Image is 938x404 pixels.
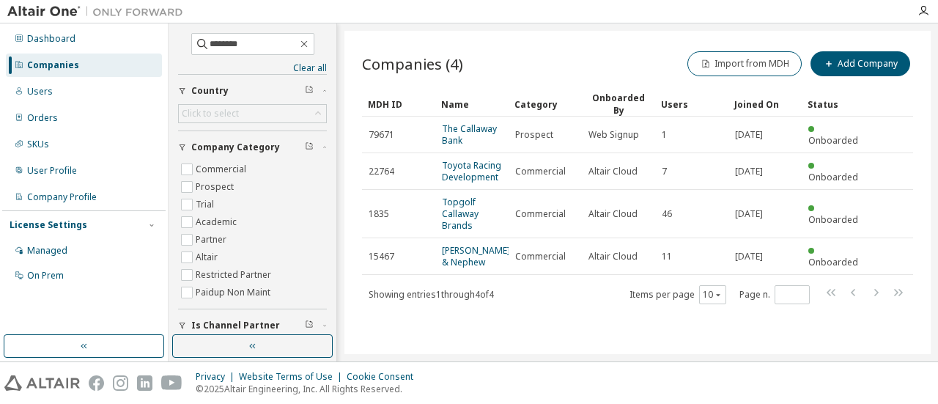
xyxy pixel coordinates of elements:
button: Import from MDH [687,51,802,76]
span: Clear filter [305,320,314,331]
span: 79671 [369,129,394,141]
div: Users [661,92,723,116]
button: 10 [703,289,723,301]
span: 1 [662,129,667,141]
span: [DATE] [735,166,763,177]
label: Commercial [196,161,249,178]
span: Onboarded [808,171,858,183]
span: Clear filter [305,85,314,97]
span: Altair Cloud [588,208,638,220]
span: 46 [662,208,672,220]
img: linkedin.svg [137,375,152,391]
span: Commercial [515,251,566,262]
a: Topgolf Callaway Brands [442,196,479,232]
span: Onboarded [808,134,858,147]
div: Category [514,92,576,116]
a: Toyota Racing Development [442,159,501,183]
span: Page n. [739,285,810,304]
button: Company Category [178,131,327,164]
div: SKUs [27,139,49,150]
img: Altair One [7,4,191,19]
img: youtube.svg [161,375,182,391]
span: Web Signup [588,129,639,141]
img: facebook.svg [89,375,104,391]
span: Company Category [191,142,280,153]
span: 1835 [369,208,389,220]
label: Prospect [196,178,237,196]
label: Paidup Non Maint [196,284,273,301]
span: Items per page [629,285,726,304]
div: Click to select [179,105,326,122]
span: Prospect [515,129,553,141]
div: Companies [27,59,79,71]
span: [DATE] [735,208,763,220]
span: Altair Cloud [588,251,638,262]
img: instagram.svg [113,375,128,391]
span: Onboarded [808,213,858,226]
span: 22764 [369,166,394,177]
div: Click to select [182,108,239,120]
div: Cookie Consent [347,371,422,383]
span: 11 [662,251,672,262]
span: Country [191,85,229,97]
span: Commercial [515,208,566,220]
p: © 2025 Altair Engineering, Inc. All Rights Reserved. [196,383,422,395]
div: Website Terms of Use [239,371,347,383]
div: Company Profile [27,191,97,203]
div: Dashboard [27,33,75,45]
div: Joined On [734,92,796,116]
span: [DATE] [735,251,763,262]
div: Status [808,92,869,116]
span: 7 [662,166,667,177]
div: Managed [27,245,67,257]
span: [DATE] [735,129,763,141]
div: On Prem [27,270,64,282]
button: Country [178,75,327,107]
div: License Settings [10,219,87,231]
label: Partner [196,231,229,249]
span: Commercial [515,166,566,177]
span: Clear filter [305,142,314,153]
div: Users [27,86,53,98]
span: Altair Cloud [588,166,638,177]
label: Academic [196,213,240,231]
button: Add Company [810,51,910,76]
span: Showing entries 1 through 4 of 4 [369,288,494,301]
span: Onboarded [808,256,858,268]
div: Onboarded By [588,92,649,117]
label: Trial [196,196,217,213]
label: Restricted Partner [196,266,274,284]
img: altair_logo.svg [4,375,80,391]
div: Orders [27,112,58,124]
a: The Callaway Bank [442,122,497,147]
div: MDH ID [368,92,429,116]
button: Is Channel Partner [178,309,327,342]
span: 15467 [369,251,394,262]
span: Is Channel Partner [191,320,280,331]
div: Privacy [196,371,239,383]
label: Altair [196,249,221,266]
a: Clear all [178,62,327,74]
div: User Profile [27,165,77,177]
a: [PERSON_NAME] & Nephew [442,244,510,268]
div: Name [441,92,503,116]
span: Companies (4) [362,54,463,74]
